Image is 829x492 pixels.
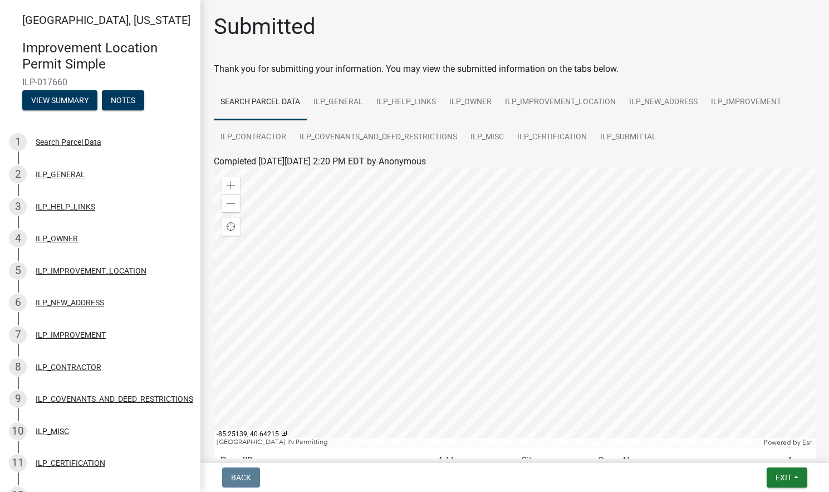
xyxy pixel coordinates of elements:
[214,156,426,167] span: Completed [DATE][DATE] 2:20 PM EDT by Anonymous
[704,85,788,120] a: ILP_IMPROVEMENT
[370,85,443,120] a: ILP_HELP_LINKS
[514,447,591,475] td: City
[761,438,816,447] div: Powered by
[36,203,95,211] div: ILP_HELP_LINKS
[740,447,816,475] td: Acres
[9,358,27,376] div: 8
[511,120,593,155] a: ILP_CERTIFICATION
[9,294,27,311] div: 6
[622,85,704,120] a: ILP_NEW_ADDRESS
[9,262,27,280] div: 5
[9,390,27,408] div: 9
[214,85,307,120] a: Search Parcel Data
[293,120,464,155] a: ILP_COVENANTS_AND_DEED_RESTRICTIONS
[9,422,27,440] div: 10
[36,171,85,178] div: ILP_GENERAL
[36,235,78,242] div: ILP_OWNER
[36,267,146,275] div: ILP_IMPROVEMENT_LOCATION
[464,120,511,155] a: ILP_MISC
[776,473,792,482] span: Exit
[36,138,101,146] div: Search Parcel Data
[22,40,192,72] h4: Improvement Location Permit Simple
[222,194,240,212] div: Zoom out
[214,438,761,447] div: [GEOGRAPHIC_DATA] IN Permitting
[9,198,27,216] div: 3
[102,96,144,105] wm-modal-confirm: Notes
[591,447,740,475] td: OwnerName
[222,177,240,194] div: Zoom in
[431,447,514,475] td: Address
[222,218,240,236] div: Find my location
[593,120,663,155] a: ILP_SUBMITTAL
[36,427,69,435] div: ILP_MISC
[9,326,27,344] div: 7
[9,230,27,247] div: 4
[36,331,106,339] div: ILP_IMPROVEMENT
[9,133,27,151] div: 1
[9,165,27,183] div: 2
[102,90,144,110] button: Notes
[443,85,498,120] a: ILP_OWNER
[802,439,813,446] a: Esri
[22,96,97,105] wm-modal-confirm: Summary
[222,467,260,488] button: Back
[36,459,105,467] div: ILP_CERTIFICATION
[36,299,104,306] div: ILP_NEW_ADDRESS
[22,77,178,87] span: ILP-017660
[214,13,316,40] h1: Submitted
[214,120,293,155] a: ILP_CONTRACTOR
[307,85,370,120] a: ILP_GENERAL
[498,85,622,120] a: ILP_IMPROVEMENT_LOCATION
[36,363,101,371] div: ILP_CONTRACTOR
[214,62,816,76] div: Thank you for submitting your information. You may view the submitted information on the tabs below.
[214,447,431,475] td: ParcelID
[767,467,807,488] button: Exit
[22,90,97,110] button: View Summary
[9,454,27,472] div: 11
[36,395,193,403] div: ILP_COVENANTS_AND_DEED_RESTRICTIONS
[231,473,251,482] span: Back
[22,13,190,27] span: [GEOGRAPHIC_DATA], [US_STATE]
